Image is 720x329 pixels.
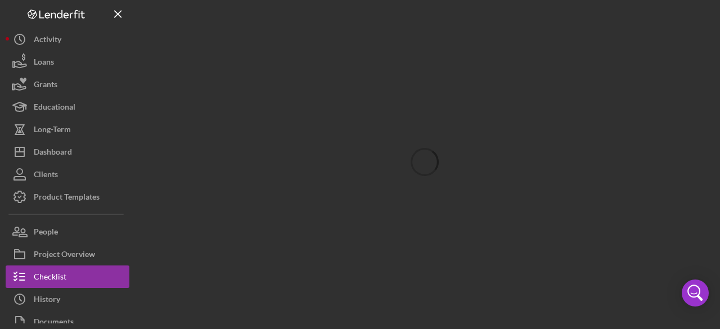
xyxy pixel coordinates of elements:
div: History [34,288,60,313]
div: Activity [34,28,61,53]
button: Clients [6,163,129,186]
button: History [6,288,129,310]
div: Educational [34,96,75,121]
button: Project Overview [6,243,129,265]
div: Open Intercom Messenger [682,280,709,307]
div: Loans [34,51,54,76]
button: Checklist [6,265,129,288]
button: Loans [6,51,129,73]
div: Grants [34,73,57,98]
button: Educational [6,96,129,118]
button: Dashboard [6,141,129,163]
div: Clients [34,163,58,188]
div: Checklist [34,265,66,291]
button: Activity [6,28,129,51]
div: Long-Term [34,118,71,143]
div: Product Templates [34,186,100,211]
div: People [34,220,58,246]
button: Product Templates [6,186,129,208]
div: Dashboard [34,141,72,166]
button: Grants [6,73,129,96]
button: People [6,220,129,243]
button: Long-Term [6,118,129,141]
div: Project Overview [34,243,95,268]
